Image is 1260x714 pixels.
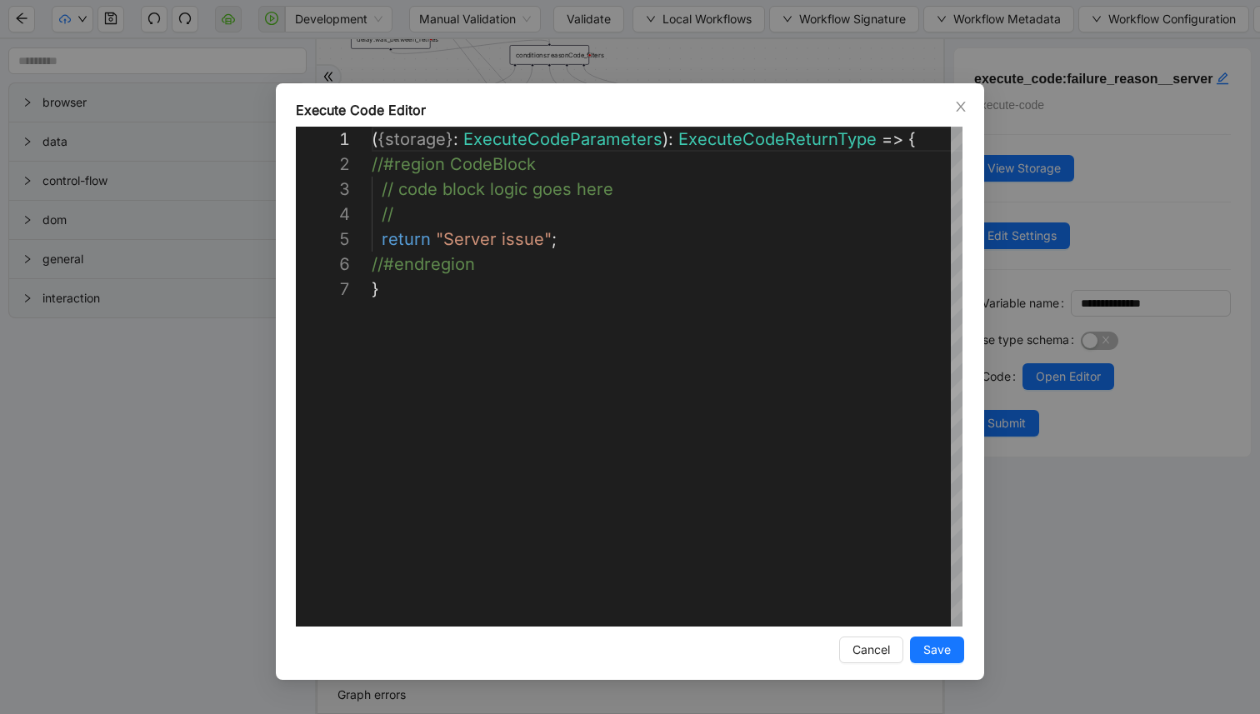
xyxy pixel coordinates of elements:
div: 4 [296,202,350,227]
div: 7 [296,277,350,302]
button: Save [910,637,964,663]
span: //#region CodeBlock [372,154,536,174]
span: ( [372,129,377,149]
span: Cancel [852,641,890,659]
div: 2 [296,152,350,177]
span: ExecuteCodeReturnType [678,129,877,149]
span: ; [552,229,557,249]
div: Execute Code Editor [296,100,964,120]
span: } [372,279,379,299]
button: Cancel [839,637,903,663]
span: } [446,129,453,149]
textarea: Editor content;Press Alt+F1 for Accessibility Options. [372,127,372,152]
div: 1 [296,127,350,152]
span: : [453,129,458,149]
span: "Server issue" [436,229,552,249]
span: // [382,204,393,224]
div: 3 [296,177,350,202]
div: 5 [296,227,350,252]
span: { [377,129,385,149]
div: 6 [296,252,350,277]
span: Save [923,641,951,659]
span: close [954,100,967,113]
span: return [382,229,431,249]
span: ExecuteCodeParameters [463,129,662,149]
span: //#endregion [372,254,475,274]
span: storage [385,129,446,149]
span: ): [662,129,673,149]
span: { [908,129,916,149]
span: // code block logic goes here [382,179,613,199]
span: => [882,129,903,149]
button: Close [952,97,970,116]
